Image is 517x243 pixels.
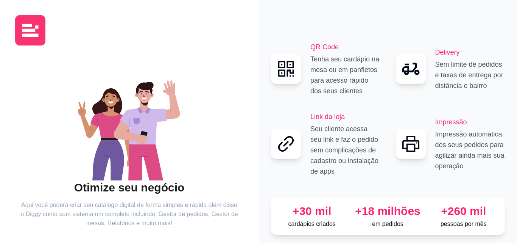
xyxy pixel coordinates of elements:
article: Aqui você poderá criar seu catálogo digital de forma simples e rápida além disso o Diggy conta co... [20,201,238,228]
p: em pedidos [353,219,422,229]
div: +260 mil [429,204,498,218]
h2: Impressão [435,117,505,127]
p: Seu cliente acessa seu link e faz o pedido sem complicações de cadastro ou instalação de apps [310,124,380,177]
h2: Link da loja [310,111,380,122]
p: Tenha seu cardápio na mesa ou em panfletos para acesso rápido dos seus clientes [310,54,380,96]
div: +30 mil [277,204,347,218]
h2: Otimize seu negócio [20,180,238,195]
h2: Delivery [435,47,505,58]
p: pessoas por mês [429,219,498,229]
p: cardápios criados [277,219,347,229]
p: Sem limite de pedidos e taxas de entrega por distância e bairro [435,59,505,91]
p: Impressão automática dos seus pedidos para agilizar ainda mais sua operação [435,129,505,171]
div: animation [20,67,238,180]
h2: QR Code [310,42,380,52]
img: logo [15,15,45,45]
div: +18 milhões [353,204,422,218]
